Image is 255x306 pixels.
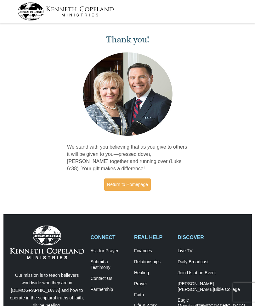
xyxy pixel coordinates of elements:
[67,35,188,45] h1: Thank you!
[67,144,188,172] p: We stand with you believing that as you give to others it will be given to you—pressed down, [PER...
[134,292,171,298] a: Faith
[134,248,171,254] a: Finances
[91,234,127,240] h2: CONNECT
[134,259,171,265] a: Relationships
[134,281,171,287] a: Prayer
[178,234,245,240] h2: DISCOVER
[134,234,171,240] h2: REAL HELP
[91,259,127,270] a: Submit a Testimony
[178,248,245,254] a: Live TV
[134,270,171,276] a: Healing
[91,276,127,281] a: Contact Us
[178,270,245,276] a: Join Us at an Event
[91,248,127,254] a: Ask for Prayer
[178,281,245,292] a: [PERSON_NAME] [PERSON_NAME]Bible College
[104,178,151,191] a: Return to Homepage
[178,259,245,265] a: Daily Broadcast
[81,51,174,137] img: Kenneth and Gloria
[10,226,84,259] img: Kenneth Copeland Ministries
[18,3,114,20] img: kcm-header-logo.svg
[214,287,240,292] span: Bible College
[91,287,127,292] a: Partnership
